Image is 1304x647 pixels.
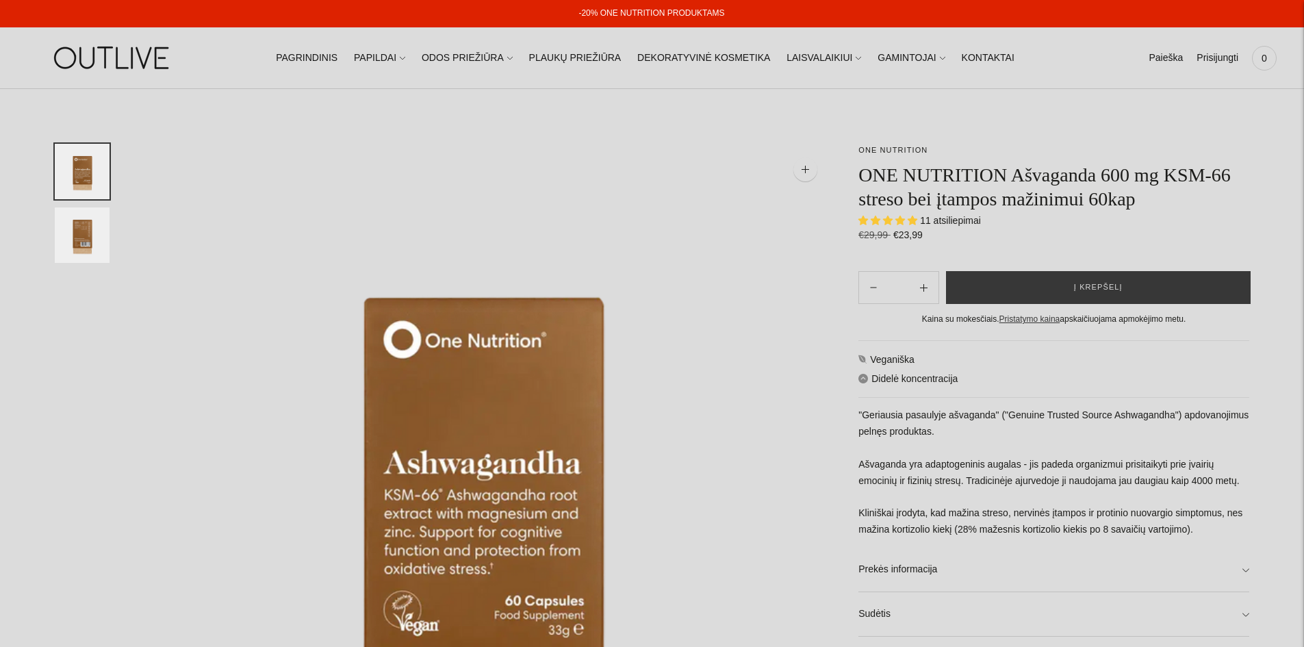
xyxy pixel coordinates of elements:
span: 0 [1255,49,1274,68]
span: €23,99 [893,229,923,240]
a: DEKORATYVINĖ KOSMETIKA [637,43,770,73]
button: Translation missing: en.general.accessibility.image_thumbail [55,144,110,199]
span: 11 atsiliepimai [920,215,981,226]
a: ONE NUTRITION [858,146,928,154]
a: PAGRINDINIS [276,43,337,73]
div: Kaina su mokesčiais. apskaičiuojama apmokėjimo metu. [858,312,1249,327]
a: Pristatymo kaina [999,314,1060,324]
span: 5.00 stars [858,215,920,226]
a: Sudėtis [858,592,1249,636]
a: GAMINTOJAI [878,43,945,73]
s: €29,99 [858,229,891,240]
a: LAISVALAIKIUI [787,43,861,73]
h1: ONE NUTRITION Ašvaganda 600 mg KSM-66 streso bei įtampos mažinimui 60kap [858,163,1249,211]
p: "Geriausia pasaulyje ašvaganda" ("Genuine Trusted Source Ashwagandha") apdovanojimus pelnęs produ... [858,407,1249,539]
a: ODOS PRIEŽIŪRA [422,43,513,73]
a: KONTAKTAI [962,43,1014,73]
span: Į krepšelį [1074,281,1123,294]
img: OUTLIVE [27,34,199,81]
input: Product quantity [888,278,908,298]
button: Add product quantity [859,271,888,304]
a: Paieška [1149,43,1183,73]
button: Translation missing: en.general.accessibility.image_thumbail [55,207,110,263]
a: PAPILDAI [354,43,405,73]
a: Prisijungti [1197,43,1238,73]
button: Į krepšelį [946,271,1251,304]
a: PLAUKŲ PRIEŽIŪRA [529,43,622,73]
button: Subtract product quantity [909,271,938,304]
a: -20% ONE NUTRITION PRODUKTAMS [578,8,724,18]
a: Prekės informacija [858,548,1249,592]
a: 0 [1252,43,1277,73]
